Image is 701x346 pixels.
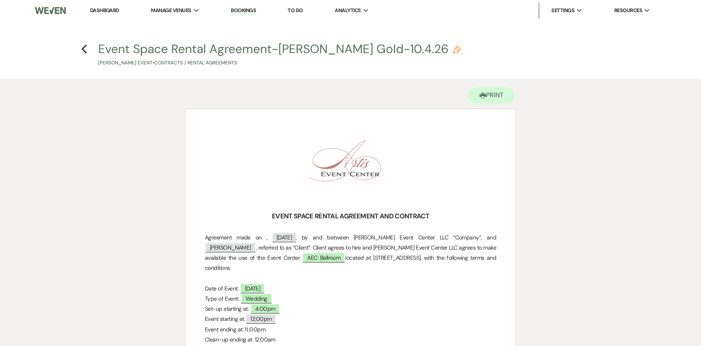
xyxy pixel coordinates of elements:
[205,294,496,304] p: Type of Event:
[335,6,361,15] span: Analytics
[205,242,256,252] span: [PERSON_NAME]
[205,244,497,261] span: , referred to as “Client”. Client agrees to hire and [PERSON_NAME] Event Center LLC agrees to mak...
[35,2,66,19] img: Weven Logo
[246,314,275,324] span: 12:00pm
[205,304,496,314] p: Set-up starting at:
[240,283,265,293] span: [DATE]
[614,6,642,15] span: Resources
[250,303,280,314] span: 4:00pm
[468,87,515,104] button: Print
[98,59,461,67] p: [PERSON_NAME] Event • Contracts / Rental Agreements
[90,7,119,14] a: Dashboard
[231,7,256,15] a: Bookings
[205,314,496,324] p: Event starting at:
[205,335,496,345] p: Clean-up ending at: 12:00am
[205,284,496,294] p: Date of Event:
[205,234,268,241] span: Agreement made on ,
[205,254,497,271] span: located at [STREET_ADDRESS], with the following terms and conditions.
[273,233,296,242] span: [DATE]
[205,325,496,335] p: Event ending at: 11.:00pm
[272,212,429,220] strong: EVENT SPACE RENTAL AGREEMENT AND CONTRACT
[151,6,191,15] span: Manage Venues
[241,293,272,303] span: Wedding
[288,7,303,14] a: To Do
[309,129,390,210] img: My project 1.PNG
[551,6,574,15] span: Settings
[302,252,345,263] span: AEC Ballroom
[98,43,461,67] button: Event Space Rental Agreement-[PERSON_NAME] Gold-10.4.26[PERSON_NAME] Event•Contracts / Rental Agr...
[296,234,496,241] span: , by and between [PERSON_NAME] Event Center LLC “Company”, and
